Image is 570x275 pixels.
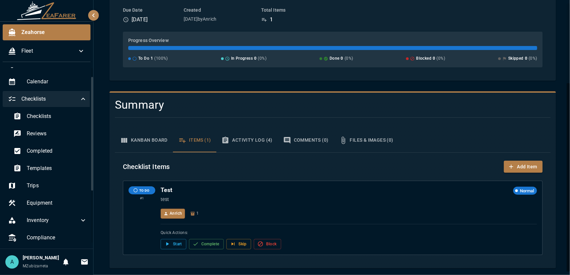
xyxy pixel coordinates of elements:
button: Activity Log (4) [216,128,277,152]
span: To Do [138,55,149,62]
span: Equipment [27,199,87,207]
span: Trips [27,182,87,190]
span: ( 100 %) [154,55,168,62]
span: Checklists [27,112,87,120]
span: ( 0 %) [529,55,537,62]
h6: Created [184,7,250,14]
button: Comments (0) [278,128,334,152]
span: Reviews [27,130,87,138]
p: 1 [270,16,273,24]
h6: Progress Overview [128,37,537,44]
span: Calendar [27,78,87,86]
div: Zeahorse [3,24,90,40]
span: Completed [27,147,87,155]
div: Inventory [3,212,92,228]
p: test [161,196,537,203]
button: Items (1) [173,128,216,152]
span: Quick Actions: [161,230,537,236]
button: Kanban Board [115,128,173,152]
div: Checklists [3,91,92,107]
button: Skip [226,239,251,249]
span: 1 [196,210,199,217]
span: Zeahorse [21,28,85,36]
h4: Summary [115,98,477,112]
h6: Test [161,186,511,194]
span: Anrich [170,210,182,217]
button: Block [254,239,281,249]
span: Fleet [21,47,77,55]
div: Fleet [3,43,90,59]
button: Add Item [504,161,543,173]
span: Skipped [508,55,524,62]
div: Completed [8,143,92,159]
div: Trips [3,178,92,194]
span: # 1 [140,196,144,201]
span: TO DO [137,188,152,193]
span: Normal [517,188,537,194]
h6: Checklist Items [123,161,170,172]
div: A [5,255,19,269]
div: Equipment [3,195,92,211]
div: Reviews [8,126,92,142]
span: MZubizarreta [23,264,48,268]
div: Templates [8,160,92,176]
div: Checklists [8,108,92,124]
h6: [PERSON_NAME] [23,254,59,262]
span: In Progress [231,55,253,62]
span: 1 [151,55,153,62]
span: Inventory [27,216,79,224]
div: Calendar [3,74,92,90]
span: ( 0 %) [345,55,353,62]
span: 0 [254,55,256,62]
span: 0 [341,55,343,62]
span: ( 0 %) [258,55,267,62]
h6: Total Items [261,7,301,14]
div: Compliance [3,230,92,246]
span: Templates [27,164,87,172]
span: 0 [433,55,435,62]
span: Compliance [27,234,87,242]
span: Blocked [416,55,431,62]
span: Done [330,55,340,62]
button: Files & Images (0) [334,128,399,152]
button: Invitations [78,255,91,269]
button: Notifications [59,255,72,269]
article: Checklist item: Test. Status: To Do. Assigned to Anrich. Click to view details. [123,181,543,255]
img: ZeaFarer Logo [17,1,77,20]
button: Complete [189,239,224,249]
span: 0 [525,55,527,62]
p: [DATE] [132,16,148,24]
span: ( 0 %) [437,55,445,62]
h6: Due Date [123,7,173,14]
button: Start [161,239,186,249]
span: Checklists [21,95,79,103]
p: [DATE] by Anrich [184,16,250,22]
